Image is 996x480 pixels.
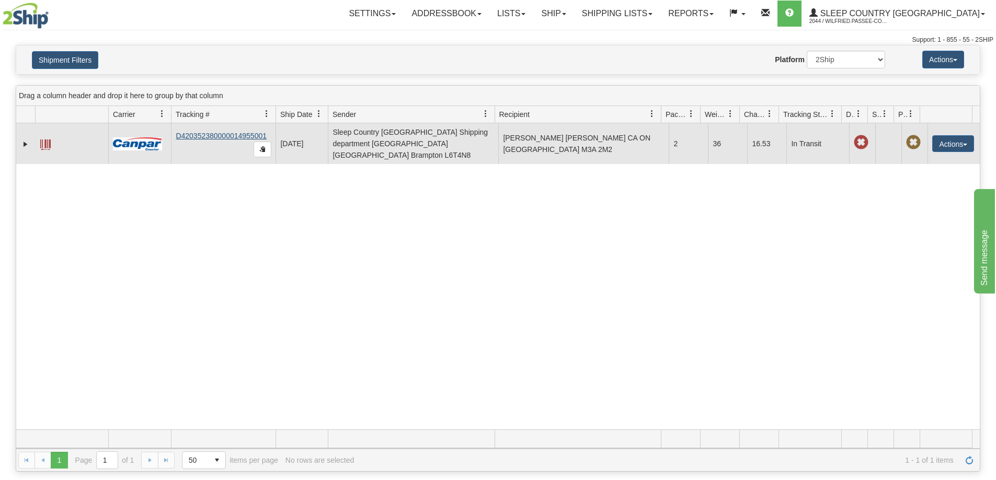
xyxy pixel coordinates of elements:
img: logo2044.jpg [3,3,49,29]
a: Packages filter column settings [682,105,700,123]
button: Copy to clipboard [254,142,271,157]
span: Ship Date [280,109,312,120]
td: [PERSON_NAME] [PERSON_NAME] CA ON [GEOGRAPHIC_DATA] M3A 2M2 [498,123,669,164]
a: Ship Date filter column settings [310,105,328,123]
span: Recipient [499,109,530,120]
span: Pickup Status [898,109,907,120]
span: Charge [744,109,766,120]
a: Carrier filter column settings [153,105,171,123]
td: In Transit [786,123,849,164]
a: Lists [489,1,533,27]
span: select [209,452,225,469]
span: Packages [666,109,688,120]
span: Page 1 [51,452,67,469]
span: Page sizes drop down [182,451,226,469]
span: Pickup Not Assigned [906,135,921,150]
span: Carrier [113,109,135,120]
div: Send message [8,6,97,19]
img: 14 - Canpar [113,137,162,150]
a: Recipient filter column settings [643,105,661,123]
a: Delivery Status filter column settings [850,105,867,123]
div: Support: 1 - 855 - 55 - 2SHIP [3,36,993,44]
a: Sleep Country [GEOGRAPHIC_DATA] 2044 / Wilfried.Passee-Coutrin [802,1,993,27]
span: Page of 1 [75,451,134,469]
iframe: chat widget [972,186,995,293]
a: D420352380000014955001 [176,132,267,140]
span: Tracking # [176,109,210,120]
span: items per page [182,451,278,469]
span: Weight [705,109,727,120]
button: Actions [922,51,964,68]
span: Tracking Status [783,109,829,120]
a: Charge filter column settings [761,105,779,123]
a: Settings [341,1,404,27]
a: Pickup Status filter column settings [902,105,920,123]
a: Expand [20,139,31,149]
a: Shipping lists [574,1,660,27]
td: [DATE] [276,123,328,164]
span: 2044 / Wilfried.Passee-Coutrin [809,16,888,27]
a: Sender filter column settings [477,105,495,123]
a: Ship [533,1,574,27]
a: Reports [660,1,722,27]
a: Label [40,135,51,151]
td: 2 [669,123,708,164]
div: No rows are selected [285,456,354,464]
td: 36 [708,123,747,164]
div: grid grouping header [16,86,980,106]
input: Page 1 [97,452,118,469]
span: Sender [333,109,356,120]
span: Shipment Issues [872,109,881,120]
span: Late [854,135,868,150]
a: Refresh [961,452,978,469]
span: 50 [189,455,202,465]
a: Weight filter column settings [722,105,739,123]
td: 16.53 [747,123,786,164]
span: 1 - 1 of 1 items [361,456,954,464]
span: Delivery Status [846,109,855,120]
a: Shipment Issues filter column settings [876,105,894,123]
a: Tracking # filter column settings [258,105,276,123]
span: Sleep Country [GEOGRAPHIC_DATA] [818,9,980,18]
a: Tracking Status filter column settings [823,105,841,123]
button: Shipment Filters [32,51,98,69]
a: Addressbook [404,1,489,27]
button: Actions [932,135,974,152]
td: Sleep Country [GEOGRAPHIC_DATA] Shipping department [GEOGRAPHIC_DATA] [GEOGRAPHIC_DATA] Brampton ... [328,123,498,164]
label: Platform [775,54,805,65]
